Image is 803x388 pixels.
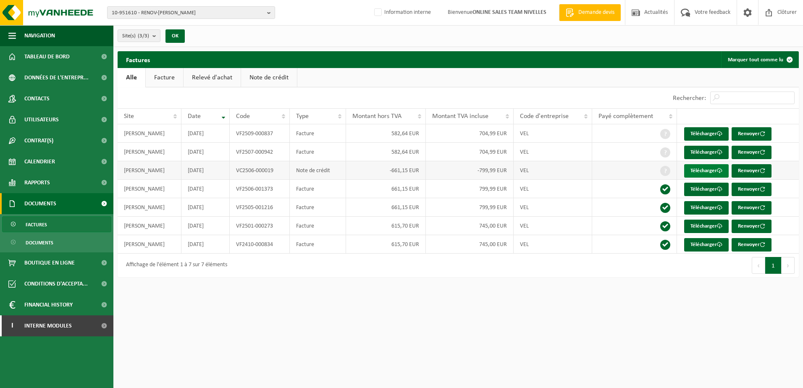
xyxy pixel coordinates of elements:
td: VF2410-000834 [230,235,290,254]
span: Payé complètement [598,113,653,120]
td: [DATE] [181,180,230,198]
button: OK [165,29,185,43]
td: [DATE] [181,124,230,143]
label: Rechercher: [673,95,706,102]
td: VF2506-001373 [230,180,290,198]
td: VC2506-000019 [230,161,290,180]
td: Facture [290,217,346,235]
a: Télécharger [684,146,729,159]
td: [PERSON_NAME] [118,124,181,143]
td: [PERSON_NAME] [118,143,181,161]
span: Documents [24,193,56,214]
td: 582,64 EUR [346,143,425,161]
a: Télécharger [684,238,729,252]
td: [PERSON_NAME] [118,180,181,198]
button: Renvoyer [732,183,772,196]
td: [DATE] [181,235,230,254]
button: Next [782,257,795,274]
span: Montant TVA incluse [432,113,488,120]
button: Renvoyer [732,127,772,141]
span: Conditions d'accepta... [24,273,88,294]
span: Site(s) [122,30,149,42]
td: 615,70 EUR [346,217,425,235]
span: Contrat(s) [24,130,53,151]
span: Interne modules [24,315,72,336]
td: Facture [290,143,346,161]
td: 745,00 EUR [426,235,514,254]
td: VF2509-000837 [230,124,290,143]
a: Facture [146,68,183,87]
button: Marquer tout comme lu [721,51,798,68]
span: Contacts [24,88,50,109]
span: Montant hors TVA [352,113,401,120]
td: 799,99 EUR [426,198,514,217]
strong: ONLINE SALES TEAM NIVELLES [472,9,546,16]
td: VF2505-001216 [230,198,290,217]
td: VEL [514,161,592,180]
span: Code [236,113,250,120]
td: VF2501-000273 [230,217,290,235]
td: Note de crédit [290,161,346,180]
td: Facture [290,124,346,143]
td: VEL [514,217,592,235]
button: Renvoyer [732,220,772,233]
span: Rapports [24,172,50,193]
td: [PERSON_NAME] [118,235,181,254]
button: Previous [752,257,765,274]
td: 661,15 EUR [346,198,425,217]
td: VEL [514,235,592,254]
td: [PERSON_NAME] [118,161,181,180]
button: 1 [765,257,782,274]
td: 704,99 EUR [426,143,514,161]
td: 745,00 EUR [426,217,514,235]
a: Télécharger [684,220,729,233]
td: [DATE] [181,161,230,180]
span: Site [124,113,134,120]
td: Facture [290,180,346,198]
td: 582,64 EUR [346,124,425,143]
a: Télécharger [684,183,729,196]
a: Télécharger [684,164,729,178]
span: Utilisateurs [24,109,59,130]
a: Alle [118,68,145,87]
span: Financial History [24,294,73,315]
span: Date [188,113,201,120]
span: Factures [26,217,47,233]
td: 704,99 EUR [426,124,514,143]
span: 10-951610 - RENOV-[PERSON_NAME] [112,7,264,19]
td: [PERSON_NAME] [118,198,181,217]
button: 10-951610 - RENOV-[PERSON_NAME] [107,6,275,19]
button: Renvoyer [732,238,772,252]
td: VEL [514,180,592,198]
h2: Factures [118,51,158,68]
span: Calendrier [24,151,55,172]
button: Renvoyer [732,146,772,159]
a: Documents [2,234,111,250]
td: -799,99 EUR [426,161,514,180]
td: 799,99 EUR [426,180,514,198]
button: Site(s)(3/3) [118,29,160,42]
span: Données de l'entrepr... [24,67,89,88]
a: Télécharger [684,201,729,215]
span: I [8,315,16,336]
td: VEL [514,124,592,143]
label: Information interne [373,6,431,19]
a: Demande devis [559,4,621,21]
td: 661,15 EUR [346,180,425,198]
button: Renvoyer [732,201,772,215]
td: VEL [514,198,592,217]
td: -661,15 EUR [346,161,425,180]
span: Tableau de bord [24,46,70,67]
td: VF2507-000942 [230,143,290,161]
a: Relevé d'achat [184,68,241,87]
td: [PERSON_NAME] [118,217,181,235]
button: Renvoyer [732,164,772,178]
span: Demande devis [576,8,617,17]
td: [DATE] [181,198,230,217]
a: Télécharger [684,127,729,141]
div: Affichage de l'élément 1 à 7 sur 7 éléments [122,258,227,273]
a: Factures [2,216,111,232]
span: Documents [26,235,53,251]
td: 615,70 EUR [346,235,425,254]
span: Navigation [24,25,55,46]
